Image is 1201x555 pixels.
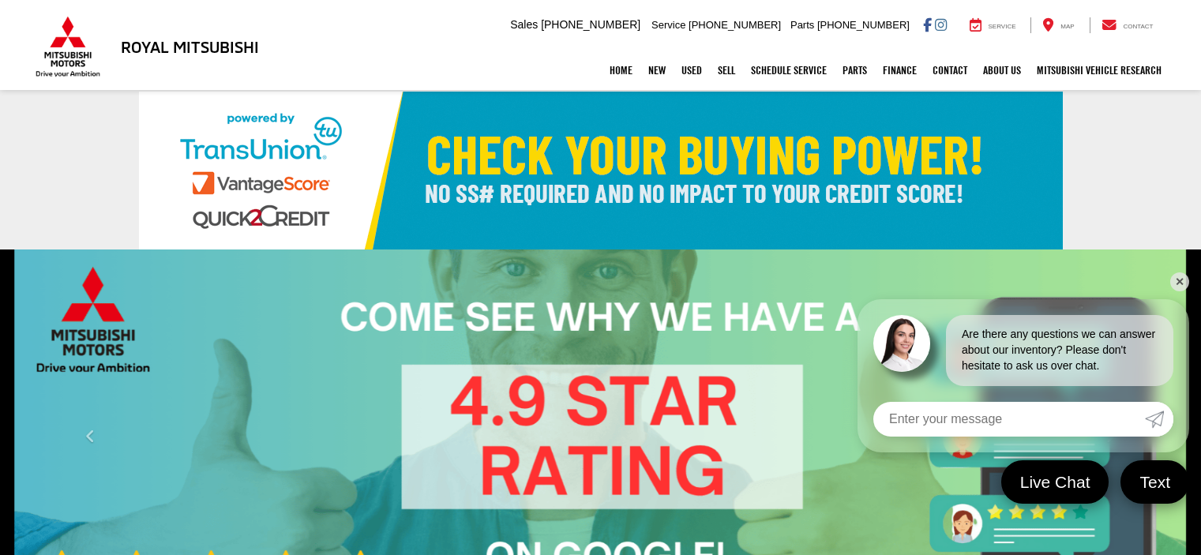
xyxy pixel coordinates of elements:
[1030,17,1086,33] a: Map
[1123,23,1153,30] span: Contact
[925,51,975,90] a: Contact
[674,51,710,90] a: Used
[1132,471,1178,493] span: Text
[541,18,640,31] span: [PHONE_NUMBER]
[790,19,814,31] span: Parts
[873,402,1145,437] input: Enter your message
[710,51,743,90] a: Sell
[875,51,925,90] a: Finance
[689,19,781,31] span: [PHONE_NUMBER]
[817,19,910,31] span: [PHONE_NUMBER]
[1120,460,1189,504] a: Text
[923,18,932,31] a: Facebook: Click to visit our Facebook page
[935,18,947,31] a: Instagram: Click to visit our Instagram page
[510,18,538,31] span: Sales
[651,19,685,31] span: Service
[743,51,835,90] a: Schedule Service: Opens in a new tab
[32,16,103,77] img: Mitsubishi
[121,38,259,55] h3: Royal Mitsubishi
[873,315,930,372] img: Agent profile photo
[1001,460,1109,504] a: Live Chat
[1090,17,1165,33] a: Contact
[835,51,875,90] a: Parts: Opens in a new tab
[958,17,1028,33] a: Service
[602,51,640,90] a: Home
[1060,23,1074,30] span: Map
[1029,51,1169,90] a: Mitsubishi Vehicle Research
[1145,402,1173,437] a: Submit
[640,51,674,90] a: New
[946,315,1173,386] div: Are there any questions we can answer about our inventory? Please don't hesitate to ask us over c...
[1012,471,1098,493] span: Live Chat
[989,23,1016,30] span: Service
[975,51,1029,90] a: About Us
[139,92,1063,249] img: Check Your Buying Power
